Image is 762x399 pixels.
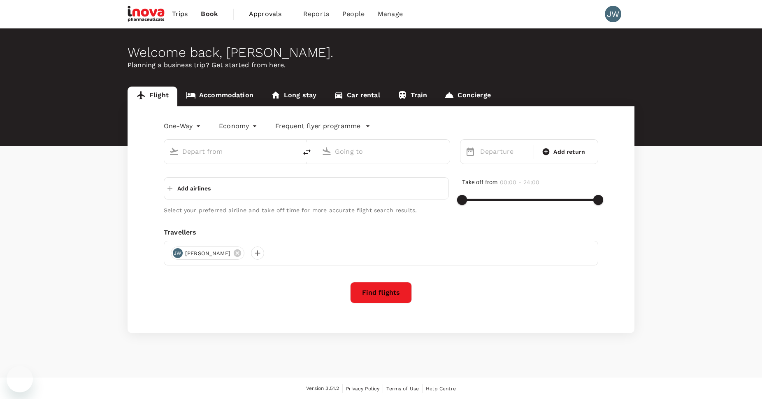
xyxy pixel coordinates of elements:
a: Car rental [325,87,389,106]
div: Economy [219,120,259,133]
div: Travellers [164,228,598,237]
a: Accommodation [177,87,262,106]
div: JW[PERSON_NAME] [171,246,244,260]
img: iNova Pharmaceuticals [128,5,165,23]
div: One-Way [164,120,202,133]
span: Manage [378,9,403,19]
input: Going to [335,145,432,158]
button: Find flights [350,282,412,303]
button: Open [444,150,446,152]
span: People [342,9,365,19]
span: Book [201,9,218,19]
span: Version 3.51.2 [306,385,339,393]
span: Add return [553,148,585,156]
span: Trips [172,9,188,19]
a: Long stay [262,87,325,106]
span: Take off from [462,179,497,185]
a: Train [389,87,436,106]
p: Planning a business trip? Get started from here. [128,60,634,70]
p: Add airlines [177,184,211,192]
a: Help Centre [426,384,456,393]
div: JW [605,6,621,22]
input: Depart from [182,145,280,158]
span: Help Centre [426,386,456,392]
span: Privacy Policy [346,386,379,392]
a: Privacy Policy [346,384,379,393]
a: Concierge [436,87,499,106]
iframe: Button to launch messaging window [7,366,33,392]
span: [PERSON_NAME] [180,249,235,258]
span: 00:00 - 24:00 [500,179,539,185]
a: Terms of Use [386,384,419,393]
div: Welcome back , [PERSON_NAME] . [128,45,634,60]
p: Select your preferred airline and take off time for more accurate flight search results. [164,206,449,214]
a: Flight [128,87,177,106]
span: Reports [303,9,329,19]
button: Add airlines [167,181,211,196]
p: Frequent flyer programme [275,121,360,131]
span: Approvals [249,9,290,19]
p: Departure [480,147,529,157]
button: Frequent flyer programme [275,121,370,131]
button: Open [291,150,293,152]
span: Terms of Use [386,386,419,392]
div: JW [173,248,183,258]
button: delete [297,142,317,162]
